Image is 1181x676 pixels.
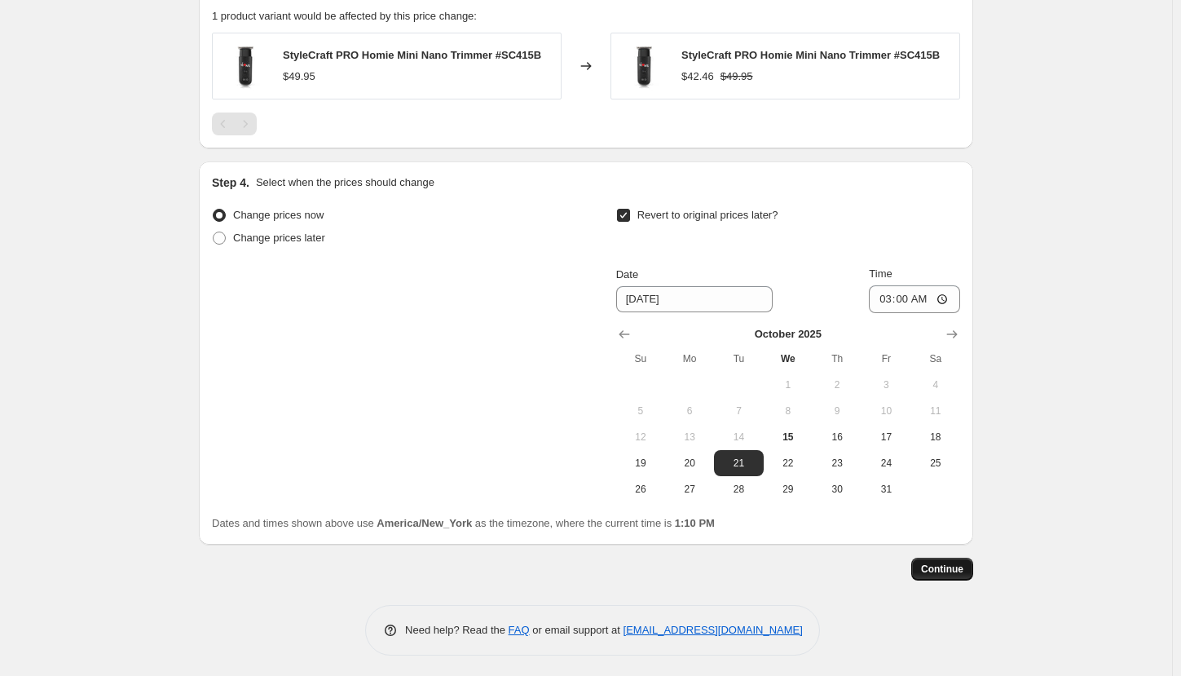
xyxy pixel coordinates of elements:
b: America/New_York [377,517,472,529]
button: Sunday October 5 2025 [616,398,665,424]
button: Wednesday October 1 2025 [764,372,813,398]
span: 19 [623,457,659,470]
span: 13 [672,431,707,444]
button: Continue [911,558,973,581]
span: 14 [720,431,756,444]
button: Wednesday October 22 2025 [764,450,813,476]
span: Sa [918,352,954,365]
button: Friday October 24 2025 [862,450,910,476]
span: 21 [720,457,756,470]
button: Thursday October 2 2025 [813,372,862,398]
span: 1 product variant would be affected by this price change: [212,10,477,22]
button: Tuesday October 14 2025 [714,424,763,450]
span: 27 [672,483,707,496]
button: Saturday October 25 2025 [911,450,960,476]
th: Wednesday [764,346,813,372]
span: 22 [770,457,806,470]
span: 4 [918,378,954,391]
span: 12 [623,431,659,444]
span: StyleCraft PRO Homie Mini Nano Trimmer #SC415B [283,49,541,61]
span: 17 [868,431,904,444]
span: 18 [918,431,954,444]
span: 3 [868,378,904,391]
div: $49.95 [283,68,315,85]
button: Sunday October 26 2025 [616,476,665,502]
button: Sunday October 12 2025 [616,424,665,450]
th: Monday [665,346,714,372]
span: Su [623,352,659,365]
span: Need help? Read the [405,624,509,636]
button: Show next month, November 2025 [941,323,963,346]
button: Monday October 6 2025 [665,398,714,424]
span: We [770,352,806,365]
span: 1 [770,378,806,391]
span: 8 [770,404,806,418]
button: Tuesday October 21 2025 [714,450,763,476]
button: Saturday October 18 2025 [911,424,960,450]
button: Saturday October 4 2025 [911,372,960,398]
span: 15 [770,431,806,444]
span: Continue [921,563,963,576]
span: Revert to original prices later? [637,209,778,221]
span: Dates and times shown above use as the timezone, where the current time is [212,517,715,529]
span: 29 [770,483,806,496]
button: Tuesday October 7 2025 [714,398,763,424]
th: Friday [862,346,910,372]
span: 25 [918,457,954,470]
button: Friday October 3 2025 [862,372,910,398]
span: StyleCraft PRO Homie Mini Nano Trimmer #SC415B [681,49,940,61]
b: 1:10 PM [675,517,715,529]
span: 30 [819,483,855,496]
button: Wednesday October 29 2025 [764,476,813,502]
button: Sunday October 19 2025 [616,450,665,476]
span: 6 [672,404,707,418]
button: Thursday October 9 2025 [813,398,862,424]
button: Thursday October 23 2025 [813,450,862,476]
img: homie_trimmer-sc415b-2000x2000-01_80x.webp [619,42,668,91]
span: Fr [868,352,904,365]
div: $42.46 [681,68,714,85]
nav: Pagination [212,113,257,135]
span: 26 [623,483,659,496]
span: 20 [672,457,707,470]
th: Thursday [813,346,862,372]
h2: Step 4. [212,175,249,191]
button: Thursday October 16 2025 [813,424,862,450]
span: Th [819,352,855,365]
th: Tuesday [714,346,763,372]
strike: $49.95 [720,68,753,85]
th: Sunday [616,346,665,372]
span: 31 [868,483,904,496]
span: or email support at [530,624,624,636]
span: Tu [720,352,756,365]
a: FAQ [509,624,530,636]
span: Time [869,267,892,280]
span: 2 [819,378,855,391]
button: Saturday October 11 2025 [911,398,960,424]
img: homie_trimmer-sc415b-2000x2000-01_80x.webp [221,42,270,91]
span: 28 [720,483,756,496]
span: 10 [868,404,904,418]
button: Show previous month, September 2025 [613,323,636,346]
input: 10/15/2025 [616,286,773,312]
th: Saturday [911,346,960,372]
button: Wednesday October 8 2025 [764,398,813,424]
span: 16 [819,431,855,444]
span: 7 [720,404,756,418]
button: Thursday October 30 2025 [813,476,862,502]
p: Select when the prices should change [256,175,434,191]
span: 9 [819,404,855,418]
span: Change prices now [233,209,324,221]
button: Monday October 20 2025 [665,450,714,476]
button: Monday October 27 2025 [665,476,714,502]
span: 5 [623,404,659,418]
button: Tuesday October 28 2025 [714,476,763,502]
span: Change prices later [233,232,325,244]
span: 23 [819,457,855,470]
button: Monday October 13 2025 [665,424,714,450]
span: 11 [918,404,954,418]
button: Friday October 17 2025 [862,424,910,450]
button: Friday October 31 2025 [862,476,910,502]
span: Mo [672,352,707,365]
input: 12:00 [869,285,960,313]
